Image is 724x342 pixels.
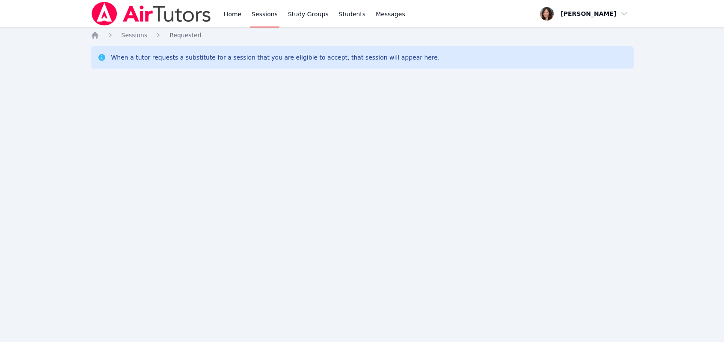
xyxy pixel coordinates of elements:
nav: Breadcrumb [91,31,634,39]
a: Requested [169,31,201,39]
div: When a tutor requests a substitute for a session that you are eligible to accept, that session wi... [111,53,440,62]
span: Sessions [122,32,148,39]
a: Sessions [122,31,148,39]
span: Messages [376,10,405,18]
span: Requested [169,32,201,39]
img: Air Tutors [91,2,212,26]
